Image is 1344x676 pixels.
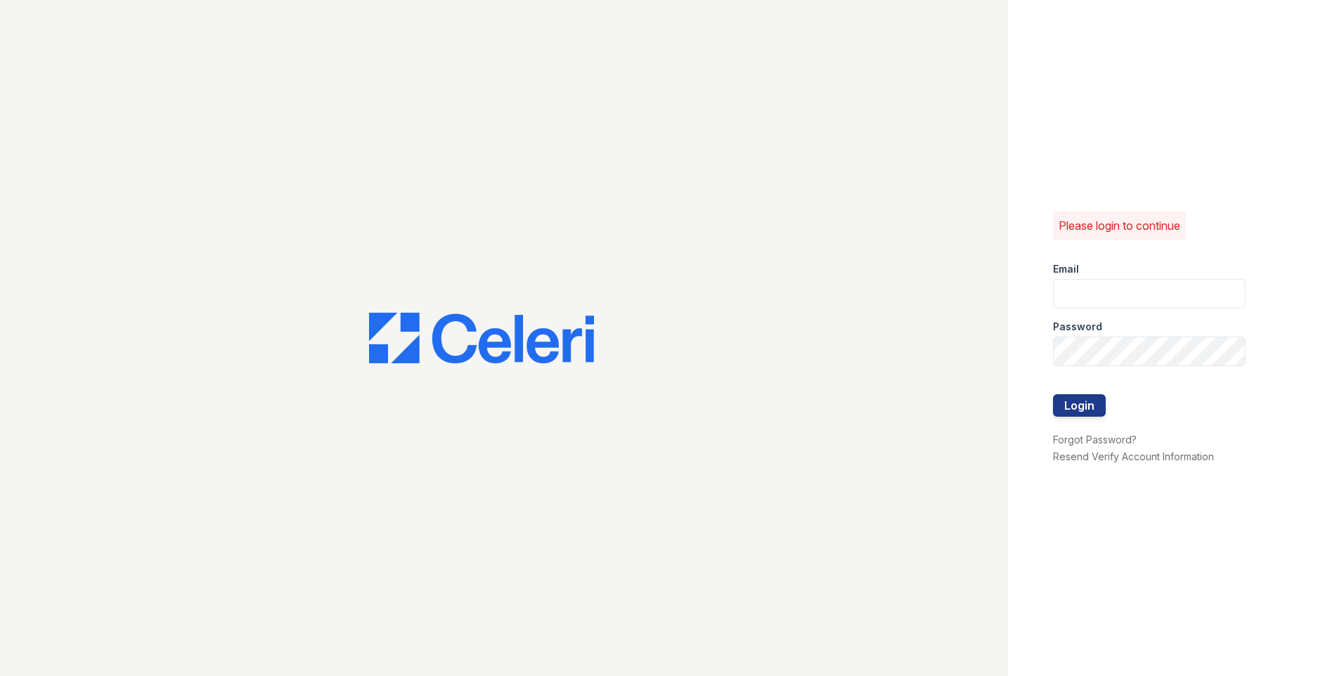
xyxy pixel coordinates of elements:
p: Please login to continue [1059,217,1180,234]
label: Email [1053,262,1079,276]
a: Forgot Password? [1053,434,1137,446]
label: Password [1053,320,1102,334]
button: Login [1053,394,1106,417]
img: CE_Logo_Blue-a8612792a0a2168367f1c8372b55b34899dd931a85d93a1a3d3e32e68fde9ad4.png [369,313,594,363]
a: Resend Verify Account Information [1053,450,1214,462]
